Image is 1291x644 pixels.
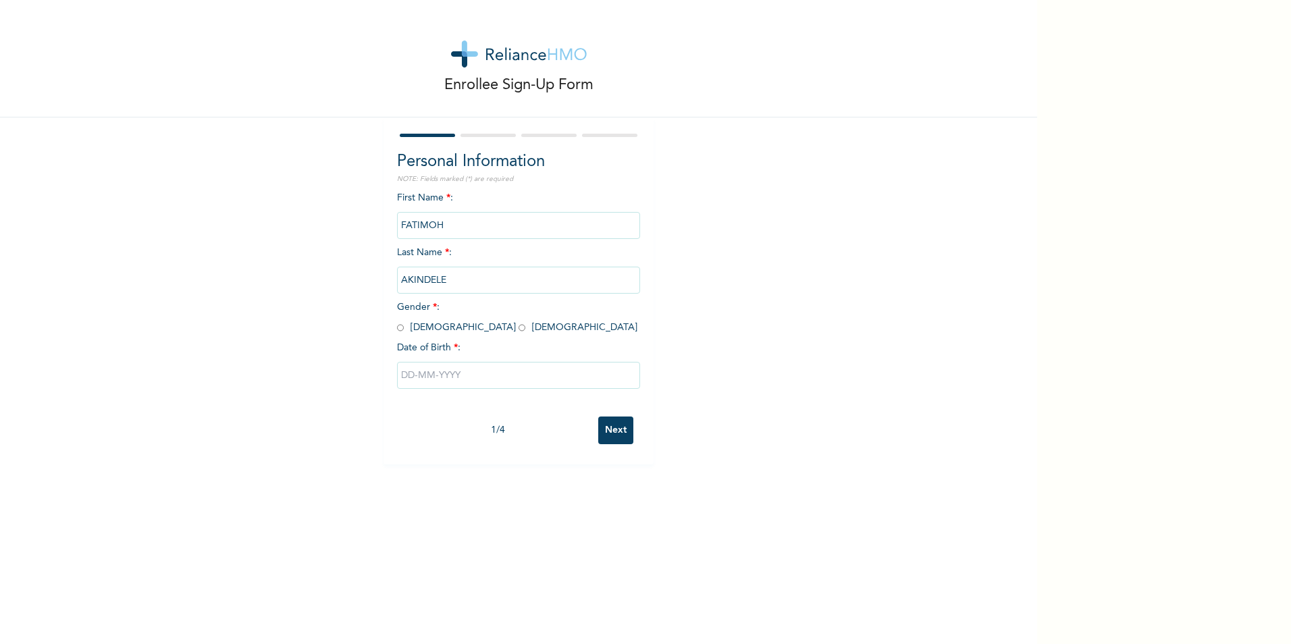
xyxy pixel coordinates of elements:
[397,302,637,332] span: Gender : [DEMOGRAPHIC_DATA] [DEMOGRAPHIC_DATA]
[397,423,598,437] div: 1 / 4
[444,74,594,97] p: Enrollee Sign-Up Form
[598,417,633,444] input: Next
[397,362,640,389] input: DD-MM-YYYY
[397,248,640,285] span: Last Name :
[397,150,640,174] h2: Personal Information
[451,41,587,68] img: logo
[397,174,640,184] p: NOTE: Fields marked (*) are required
[397,267,640,294] input: Enter your last name
[397,341,460,355] span: Date of Birth :
[397,212,640,239] input: Enter your first name
[397,193,640,230] span: First Name :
